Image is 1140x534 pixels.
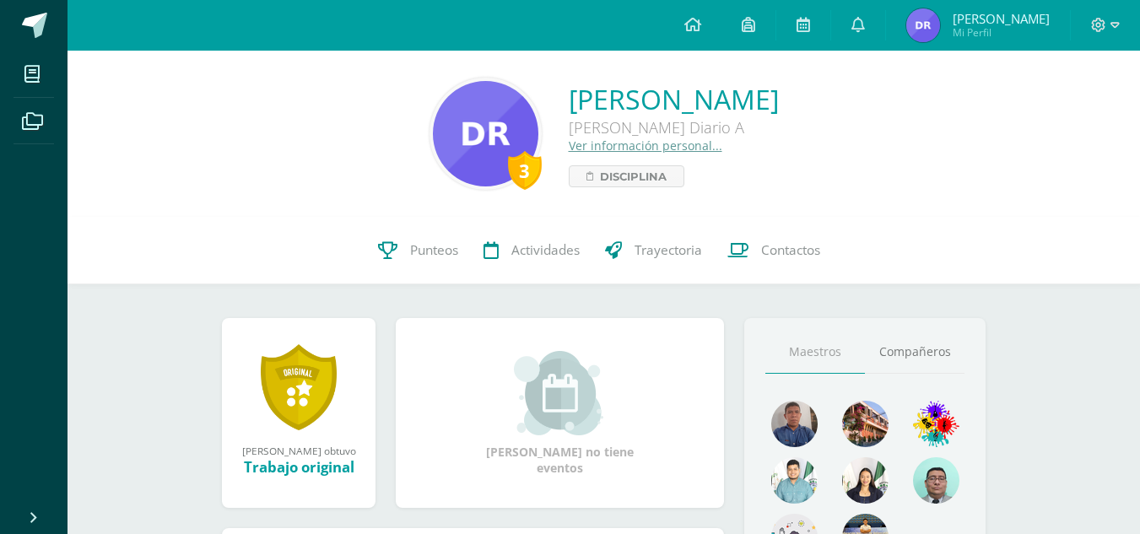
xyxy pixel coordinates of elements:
a: Contactos [715,217,833,284]
img: 068d160f17d47aae500bebc0d36e6d47.png [842,457,889,504]
a: Compañeros [865,331,964,374]
span: Trayectoria [635,241,702,259]
img: 9cd70511ceb3bad75a68d51cd5298682.png [906,8,940,42]
img: c490b80d80e9edf85c435738230cd812.png [913,401,959,447]
span: Punteos [410,241,458,259]
div: 3 [508,151,542,190]
span: Mi Perfil [953,25,1050,40]
a: Punteos [365,217,471,284]
a: Actividades [471,217,592,284]
a: Maestros [765,331,865,374]
img: 15ead7f1e71f207b867fb468c38fe54e.png [771,401,818,447]
img: 920b4f298ff235337383e5a0fa7cc6bd.png [433,81,538,186]
div: [PERSON_NAME] obtuvo [239,444,359,457]
img: 3e108a040f21997f7e52dfe8a4f5438d.png [913,457,959,504]
span: [PERSON_NAME] [953,10,1050,27]
a: Trayectoria [592,217,715,284]
a: [PERSON_NAME] [569,81,779,117]
img: 0f63e8005e7200f083a8d258add6f512.png [771,457,818,504]
div: Trabajo original [239,457,359,477]
div: [PERSON_NAME] no tiene eventos [476,351,645,476]
span: Disciplina [600,166,667,186]
span: Actividades [511,241,580,259]
a: Disciplina [569,165,684,187]
img: event_small.png [514,351,606,435]
div: [PERSON_NAME] Diario A [569,117,779,138]
span: Contactos [761,241,820,259]
a: Ver información personal... [569,138,722,154]
img: e29994105dc3c498302d04bab28faecd.png [842,401,889,447]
